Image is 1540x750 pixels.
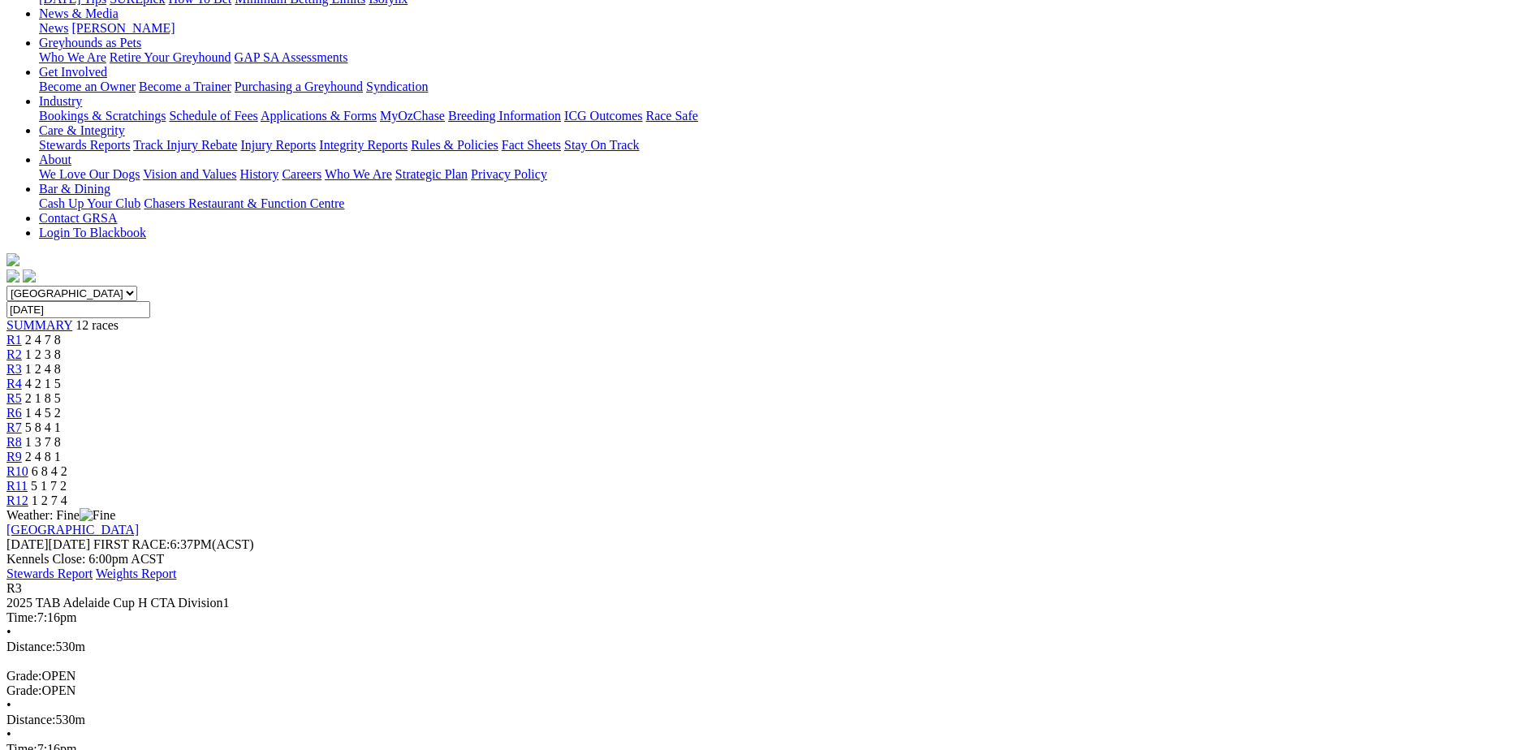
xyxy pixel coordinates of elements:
[39,6,119,20] a: News & Media
[502,138,561,152] a: Fact Sheets
[25,377,61,390] span: 4 2 1 5
[25,450,61,463] span: 2 4 8 1
[96,567,177,580] a: Weights Report
[32,464,67,478] span: 6 8 4 2
[39,182,110,196] a: Bar & Dining
[6,669,1534,683] div: OPEN
[6,596,1534,610] div: 2025 TAB Adelaide Cup H CTA Division1
[6,523,139,537] a: [GEOGRAPHIC_DATA]
[564,138,639,152] a: Stay On Track
[380,109,445,123] a: MyOzChase
[6,727,11,741] span: •
[6,420,22,434] a: R7
[6,301,150,318] input: Select date
[6,435,22,449] a: R8
[325,167,392,181] a: Who We Are
[39,138,130,152] a: Stewards Reports
[6,610,37,624] span: Time:
[6,494,28,507] a: R12
[39,50,1534,65] div: Greyhounds as Pets
[39,50,106,64] a: Who We Are
[239,167,278,181] a: History
[39,167,1534,182] div: About
[282,167,321,181] a: Careers
[6,253,19,266] img: logo-grsa-white.png
[6,581,22,595] span: R3
[139,80,231,93] a: Become a Trainer
[6,464,28,478] a: R10
[39,167,140,181] a: We Love Our Dogs
[39,196,140,210] a: Cash Up Your Club
[39,123,125,137] a: Care & Integrity
[448,109,561,123] a: Breeding Information
[395,167,468,181] a: Strategic Plan
[39,80,1534,94] div: Get Involved
[6,508,115,522] span: Weather: Fine
[39,94,82,108] a: Industry
[144,196,344,210] a: Chasers Restaurant & Function Centre
[39,36,141,50] a: Greyhounds as Pets
[6,537,49,551] span: [DATE]
[6,713,1534,727] div: 530m
[6,333,22,347] a: R1
[39,196,1534,211] div: Bar & Dining
[39,21,1534,36] div: News & Media
[6,713,55,726] span: Distance:
[25,406,61,420] span: 1 4 5 2
[6,377,22,390] a: R4
[366,80,428,93] a: Syndication
[6,318,72,332] span: SUMMARY
[32,494,67,507] span: 1 2 7 4
[240,138,316,152] a: Injury Reports
[235,50,348,64] a: GAP SA Assessments
[25,420,61,434] span: 5 8 4 1
[6,698,11,712] span: •
[133,138,237,152] a: Track Injury Rebate
[6,683,42,697] span: Grade:
[39,138,1534,153] div: Care & Integrity
[39,153,71,166] a: About
[6,640,1534,654] div: 530m
[6,391,22,405] a: R5
[6,567,93,580] a: Stewards Report
[471,167,547,181] a: Privacy Policy
[39,109,166,123] a: Bookings & Scratchings
[93,537,254,551] span: 6:37PM(ACST)
[80,508,115,523] img: Fine
[143,167,236,181] a: Vision and Values
[6,269,19,282] img: facebook.svg
[23,269,36,282] img: twitter.svg
[39,109,1534,123] div: Industry
[6,537,90,551] span: [DATE]
[319,138,408,152] a: Integrity Reports
[25,435,61,449] span: 1 3 7 8
[6,683,1534,698] div: OPEN
[75,318,119,332] span: 12 races
[6,406,22,420] a: R6
[564,109,642,123] a: ICG Outcomes
[261,109,377,123] a: Applications & Forms
[110,50,231,64] a: Retire Your Greyhound
[25,362,61,376] span: 1 2 4 8
[6,610,1534,625] div: 7:16pm
[93,537,170,551] span: FIRST RACE:
[6,347,22,361] a: R2
[235,80,363,93] a: Purchasing a Greyhound
[6,625,11,639] span: •
[6,362,22,376] a: R3
[169,109,257,123] a: Schedule of Fees
[6,640,55,653] span: Distance:
[6,479,28,493] a: R11
[6,552,1534,567] div: Kennels Close: 6:00pm ACST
